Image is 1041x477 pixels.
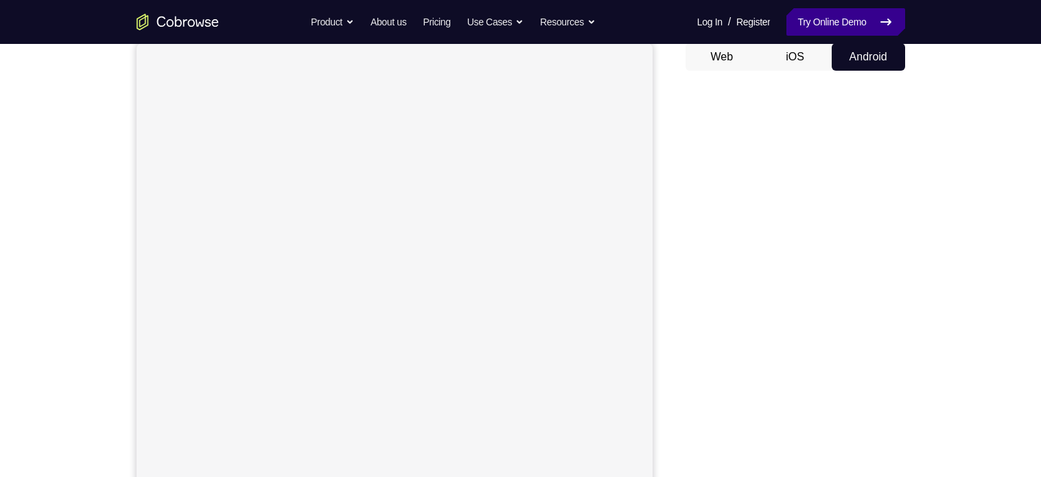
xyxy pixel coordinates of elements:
[832,43,905,71] button: Android
[311,8,354,36] button: Product
[423,8,450,36] a: Pricing
[728,14,731,30] span: /
[786,8,904,36] a: Try Online Demo
[540,8,596,36] button: Resources
[686,43,759,71] button: Web
[736,8,770,36] a: Register
[467,8,524,36] button: Use Cases
[697,8,723,36] a: Log In
[137,14,219,30] a: Go to the home page
[371,8,406,36] a: About us
[758,43,832,71] button: iOS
